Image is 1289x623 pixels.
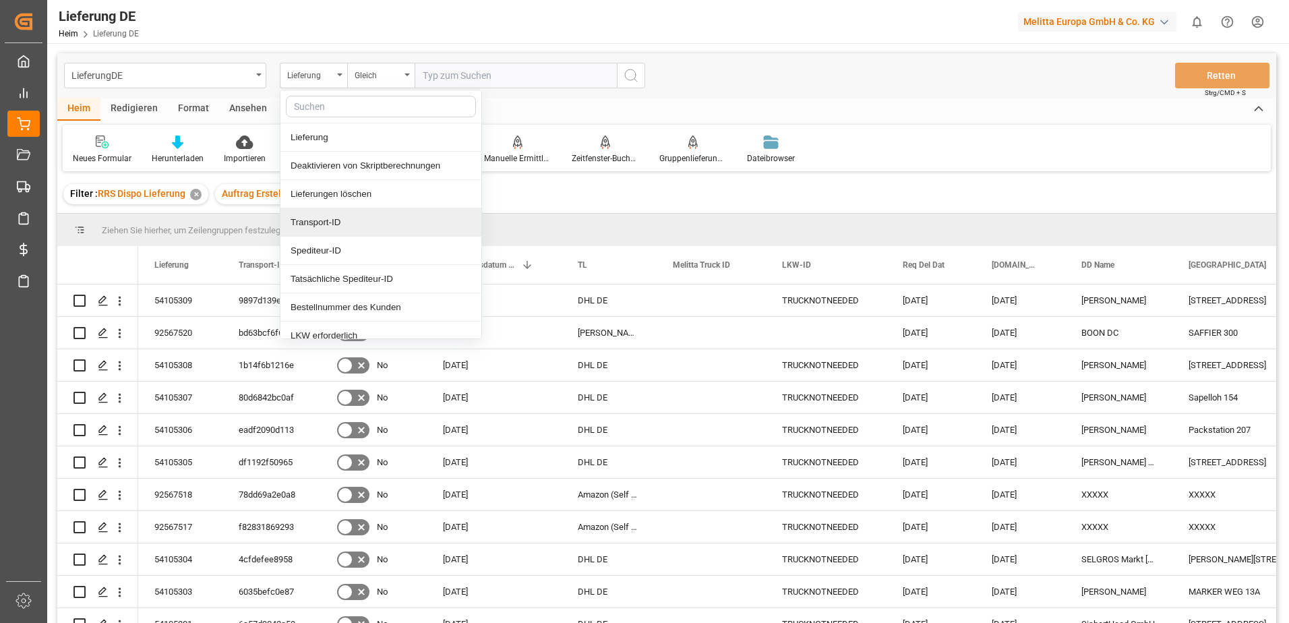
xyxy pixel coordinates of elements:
[562,511,657,543] div: Amazon (Self Pickup)
[57,382,138,414] div: Press SPACE to select this row.
[1065,285,1172,316] div: [PERSON_NAME]
[1023,15,1155,29] font: Melitta Europa GmbH & Co. KG
[347,63,415,88] button: Menü öffnen
[976,511,1065,543] div: [DATE]
[377,512,388,543] span: No
[70,188,98,199] span: Filter :
[222,285,318,316] div: 9897d139e010
[222,543,318,575] div: 4cfdefee8958
[1065,511,1172,543] div: XXXXX
[280,208,481,237] div: Transport-ID
[976,576,1065,607] div: [DATE]
[377,415,388,446] span: No
[976,382,1065,413] div: [DATE]
[782,260,811,270] span: LKW-ID
[887,576,976,607] div: [DATE]
[887,317,976,349] div: [DATE]
[766,414,887,446] div: TRUCKNOTNEEDED
[562,446,657,478] div: DHL DE
[57,511,138,543] div: Press SPACE to select this row.
[887,479,976,510] div: [DATE]
[976,414,1065,446] div: [DATE]
[64,63,266,88] button: Menü öffnen
[427,576,562,607] div: [DATE]
[222,446,318,478] div: df1192f50965
[98,188,185,199] span: RRS Dispo Lieferung
[427,349,562,381] div: [DATE]
[280,293,481,322] div: Bestellnummer des Kunden
[976,446,1065,478] div: [DATE]
[1065,349,1172,381] div: [PERSON_NAME]
[57,576,138,608] div: Press SPACE to select this row.
[280,265,481,293] div: Tatsächliche Spediteur-ID
[1065,543,1172,575] div: SELGROS Markt [GEOGRAPHIC_DATA]
[100,98,168,121] div: Redigieren
[59,29,78,38] a: Heim
[1175,63,1269,88] button: Retten
[190,189,202,200] div: ✕
[1205,88,1246,98] span: Strg/CMD + S
[222,349,318,381] div: 1b14f6b1216e
[57,349,138,382] div: Press SPACE to select this row.
[57,285,138,317] div: Press SPACE to select this row.
[287,66,333,82] div: Lieferung
[59,6,139,26] div: Lieferung DE
[562,576,657,607] div: DHL DE
[747,152,795,165] div: Dateibrowser
[138,349,222,381] div: 54105308
[222,479,318,510] div: 78dd69a2e0a8
[427,317,562,349] div: [DATE]
[1081,260,1114,270] span: DD Name
[1065,479,1172,510] div: XXXXX
[673,260,730,270] span: Melitta Truck ID
[280,237,481,265] div: Spediteur-ID
[222,576,318,607] div: 6035befc0e87
[280,63,347,88] button: Menü schließen
[578,260,587,270] span: TL
[976,479,1065,510] div: [DATE]
[562,414,657,446] div: DHL DE
[152,152,204,165] div: Herunterladen
[992,260,1037,270] span: [DOMAIN_NAME] Dat
[239,260,285,270] span: Transport-ID
[138,317,222,349] div: 92567520
[415,63,617,88] input: Typ zum Suchen
[766,382,887,413] div: TRUCKNOTNEEDED
[427,382,562,413] div: [DATE]
[887,511,976,543] div: [DATE]
[766,543,887,575] div: TRUCKNOTNEEDED
[427,414,562,446] div: [DATE]
[887,285,976,316] div: [DATE]
[222,188,332,199] span: Auftrag Erstellungsdatum
[377,479,388,510] span: No
[766,446,887,478] div: TRUCKNOTNEEDED
[138,511,222,543] div: 92567517
[976,349,1065,381] div: [DATE]
[427,446,562,478] div: [DATE]
[1065,317,1172,349] div: BOON DC
[617,63,645,88] button: Schaltfläche "Suchen"
[1182,7,1212,37] button: 0 neue Benachrichtigungen anzeigen
[377,382,388,413] span: No
[1212,7,1242,37] button: Hilfe-Center
[138,543,222,575] div: 54105304
[887,382,976,413] div: [DATE]
[1065,382,1172,413] div: [PERSON_NAME]
[377,447,388,478] span: No
[222,414,318,446] div: eadf2090d113
[219,98,277,121] div: Ansehen
[562,479,657,510] div: Amazon (Self Pickup)
[222,382,318,413] div: 80d6842bc0af
[766,349,887,381] div: TRUCKNOTNEEDED
[903,260,945,270] span: Req Del Dat
[377,544,388,575] span: No
[976,317,1065,349] div: [DATE]
[138,382,222,413] div: 54105307
[138,446,222,478] div: 54105305
[102,225,290,235] span: Ziehen Sie hierher, um Zeilengruppen festzulegen
[57,446,138,479] div: Press SPACE to select this row.
[1018,9,1182,34] button: Melitta Europa GmbH & Co. KG
[138,285,222,316] div: 54105309
[427,285,562,316] div: [DATE]
[976,543,1065,575] div: [DATE]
